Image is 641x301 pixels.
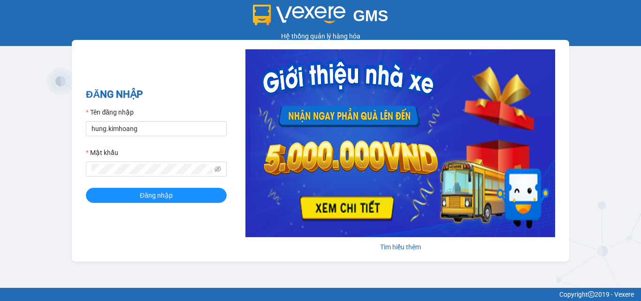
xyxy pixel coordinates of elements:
span: Đăng nhập [140,190,173,201]
img: banner-0 [245,49,555,237]
div: Hệ thống quản lý hàng hóa [2,31,639,41]
span: eye-invisible [214,166,221,172]
a: GMS [253,14,389,22]
h2: ĐĂNG NHẬP [86,87,227,102]
label: Mật khẩu [86,147,118,158]
span: GMS [353,7,388,24]
button: Đăng nhập [86,188,227,203]
label: Tên đăng nhập [86,107,134,117]
img: logo 2 [253,5,346,25]
input: Mật khẩu [92,164,213,174]
input: Tên đăng nhập [86,121,227,136]
span: copyright [588,291,595,298]
div: Tìm hiểu thêm [245,242,555,252]
div: Copyright 2019 - Vexere [7,289,634,300]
